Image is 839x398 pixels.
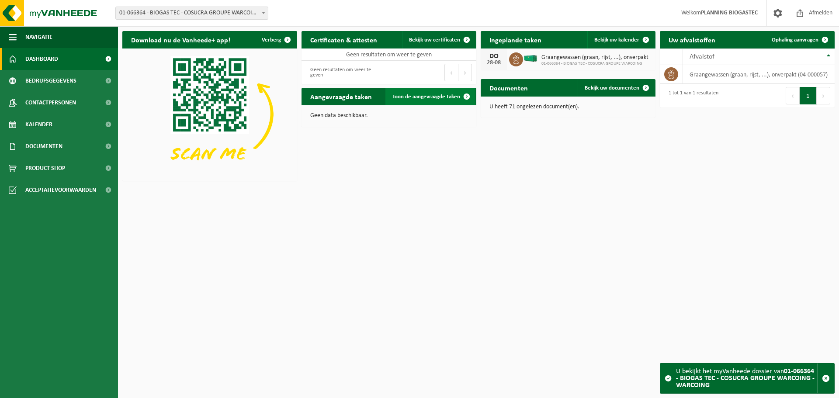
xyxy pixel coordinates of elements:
span: Acceptatievoorwaarden [25,179,96,201]
strong: 01-066364 - BIOGAS TEC - COSUCRA GROUPE WARCOING - WARCOING [676,368,815,389]
h2: Ingeplande taken [481,31,550,48]
button: Next [817,87,830,104]
span: Afvalstof [690,53,714,60]
span: Contactpersonen [25,92,76,114]
span: Documenten [25,135,62,157]
span: 01-066364 - BIOGAS TEC - COSUCRA GROUPE WARCOING [541,61,648,66]
button: Previous [786,87,800,104]
h2: Certificaten & attesten [302,31,386,48]
td: graangewassen (graan, rijst, ...), onverpakt (04-000057) [683,65,835,84]
td: Geen resultaten om weer te geven [302,48,476,61]
span: Navigatie [25,26,52,48]
a: Ophaling aanvragen [765,31,834,48]
p: U heeft 71 ongelezen document(en). [489,104,647,110]
h2: Download nu de Vanheede+ app! [122,31,239,48]
img: HK-XR-30-GN-00 [523,55,538,62]
span: 01-066364 - BIOGAS TEC - COSUCRA GROUPE WARCOING - WARCOING [116,7,268,19]
div: U bekijkt het myVanheede dossier van [676,363,817,393]
span: Toon de aangevraagde taken [392,94,460,100]
span: Bekijk uw kalender [594,37,639,43]
strong: PLANNING BIOGASTEC [701,10,758,16]
span: Ophaling aanvragen [772,37,818,43]
a: Bekijk uw documenten [578,79,655,97]
span: Dashboard [25,48,58,70]
button: Next [458,64,472,81]
div: 28-08 [485,60,503,66]
span: 01-066364 - BIOGAS TEC - COSUCRA GROUPE WARCOING - WARCOING [115,7,268,20]
span: Graangewassen (graan, rijst, ...), onverpakt [541,54,648,61]
span: Kalender [25,114,52,135]
div: Geen resultaten om weer te geven [306,63,385,82]
img: Download de VHEPlus App [122,48,297,180]
h2: Aangevraagde taken [302,88,381,105]
div: DO [485,53,503,60]
span: Product Shop [25,157,65,179]
span: Bekijk uw documenten [585,85,639,91]
span: Verberg [262,37,281,43]
span: Bedrijfsgegevens [25,70,76,92]
div: 1 tot 1 van 1 resultaten [664,86,718,105]
span: Bekijk uw certificaten [409,37,460,43]
p: Geen data beschikbaar. [310,113,468,119]
h2: Documenten [481,79,537,96]
button: Previous [444,64,458,81]
a: Toon de aangevraagde taken [385,88,475,105]
a: Bekijk uw kalender [587,31,655,48]
button: Verberg [255,31,296,48]
button: 1 [800,87,817,104]
h2: Uw afvalstoffen [660,31,724,48]
a: Bekijk uw certificaten [402,31,475,48]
